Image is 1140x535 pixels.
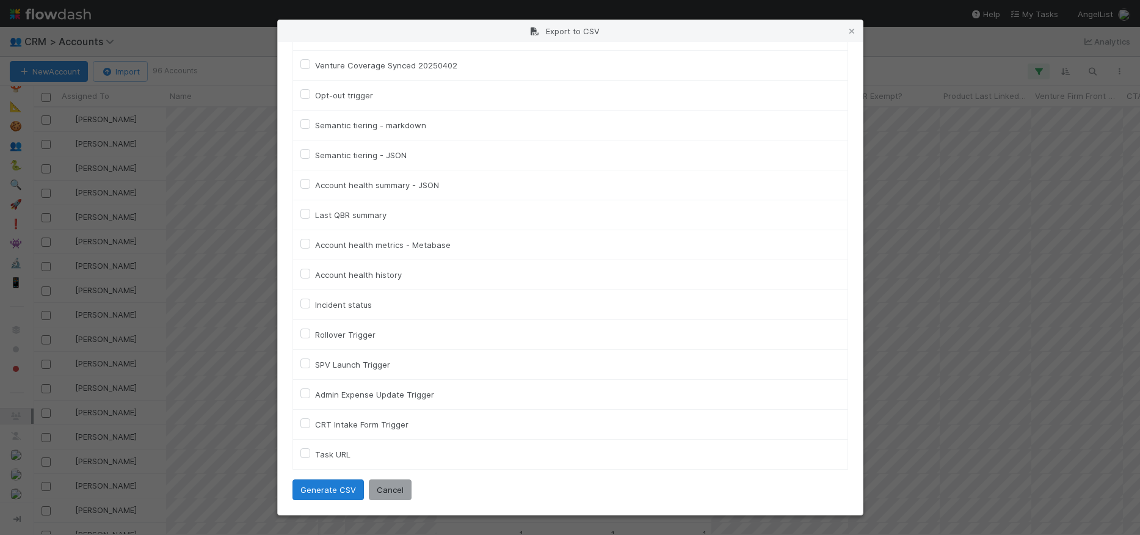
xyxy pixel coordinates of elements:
[315,208,387,222] label: Last QBR summary
[315,357,390,372] label: SPV Launch Trigger
[315,178,439,192] label: Account health summary - JSON
[315,387,434,402] label: Admin Expense Update Trigger
[292,479,364,500] button: Generate CSV
[315,297,372,312] label: Incident status
[315,58,457,73] label: Venture Coverage Synced 20250402
[315,118,426,133] label: Semantic tiering - markdown
[315,88,373,103] label: Opt-out trigger
[278,20,863,42] div: Export to CSV
[315,238,451,252] label: Account health metrics - Metabase
[315,417,408,432] label: CRT Intake Form Trigger
[315,267,402,282] label: Account health history
[315,148,407,162] label: Semantic tiering - JSON
[315,327,376,342] label: Rollover Trigger
[315,447,350,462] label: Task URL
[369,479,412,500] button: Cancel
